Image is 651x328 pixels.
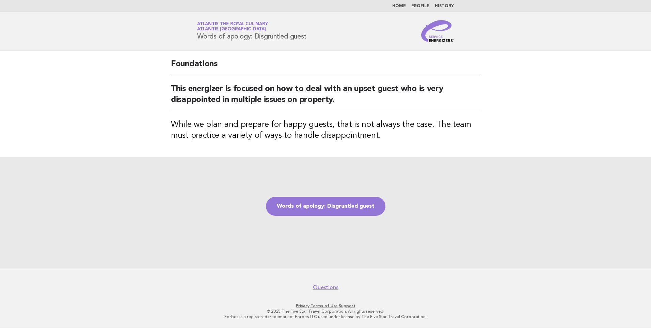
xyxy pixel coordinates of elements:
p: Forbes is a registered trademark of Forbes LLC used under license by The Five Star Travel Corpora... [117,314,534,319]
h2: Foundations [171,59,480,75]
a: History [435,4,454,8]
p: · · [117,303,534,309]
a: Home [392,4,406,8]
h3: While we plan and prepare for happy guests, that is not always the case. The team must practice a... [171,119,480,141]
p: © 2025 The Five Star Travel Corporation. All rights reserved. [117,309,534,314]
a: Privacy [296,303,309,308]
a: Terms of Use [311,303,338,308]
a: Questions [313,284,338,291]
h1: Words of apology: Disgruntled guest [197,22,306,40]
img: Service Energizers [421,20,454,42]
h2: This energizer is focused on how to deal with an upset guest who is very disappointed in multiple... [171,84,480,111]
span: Atlantis [GEOGRAPHIC_DATA] [197,27,266,32]
a: Support [339,303,355,308]
a: Atlantis the Royal CulinaryAtlantis [GEOGRAPHIC_DATA] [197,22,268,31]
a: Profile [411,4,429,8]
a: Words of apology: Disgruntled guest [266,197,385,216]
